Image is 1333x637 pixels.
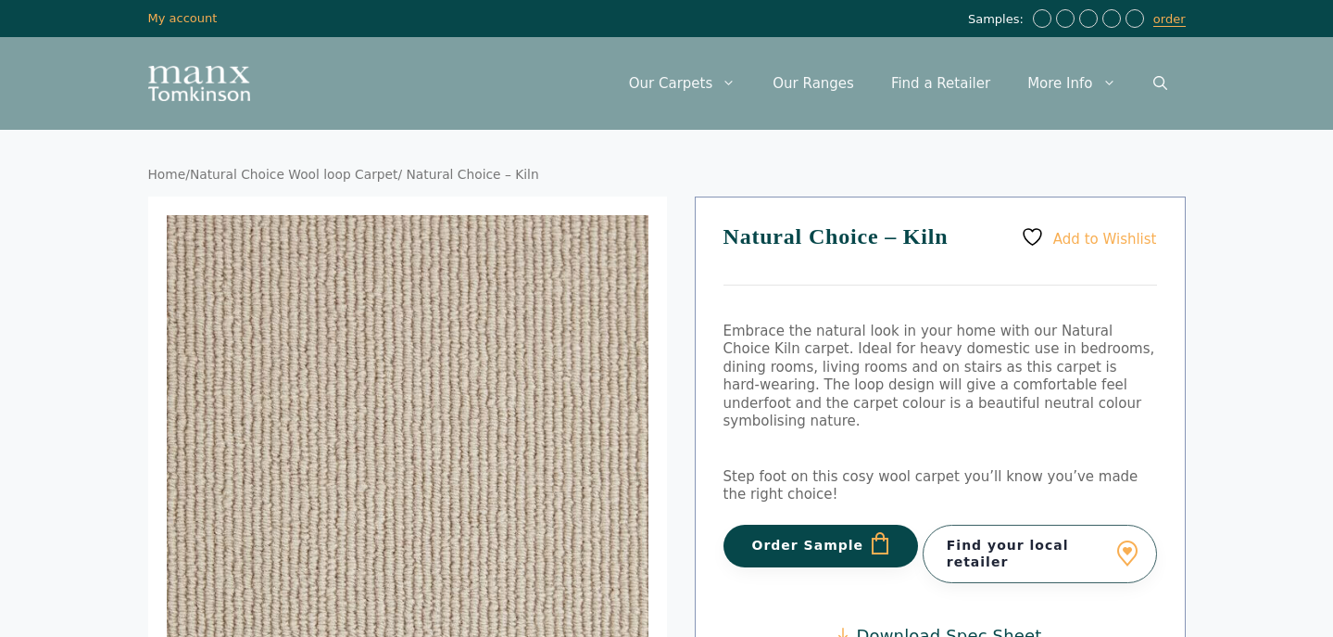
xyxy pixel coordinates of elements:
[723,468,1157,504] p: Step foot on this cosy wool carpet you’ll know you’ve made the right choice!
[1135,56,1186,111] a: Open Search Bar
[610,56,1186,111] nav: Primary
[1053,230,1157,247] span: Add to Wishlist
[1153,12,1186,27] a: order
[923,525,1157,582] a: Find your local retailer
[873,56,1009,111] a: Find a Retailer
[968,12,1028,28] span: Samples:
[190,167,398,182] a: Natural Choice Wool loop Carpet
[723,525,919,567] button: Order Sample
[610,56,755,111] a: Our Carpets
[148,66,250,101] img: Manx Tomkinson
[723,225,1157,286] h1: Natural Choice – Kiln
[723,323,1157,431] p: Embrace the natural look in your home with our Natural Choice Kiln carpet. Ideal for heavy domest...
[1009,56,1134,111] a: More Info
[148,11,218,25] a: My account
[754,56,873,111] a: Our Ranges
[148,167,1186,184] nav: Breadcrumb
[1021,225,1156,248] a: Add to Wishlist
[148,167,186,182] a: Home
